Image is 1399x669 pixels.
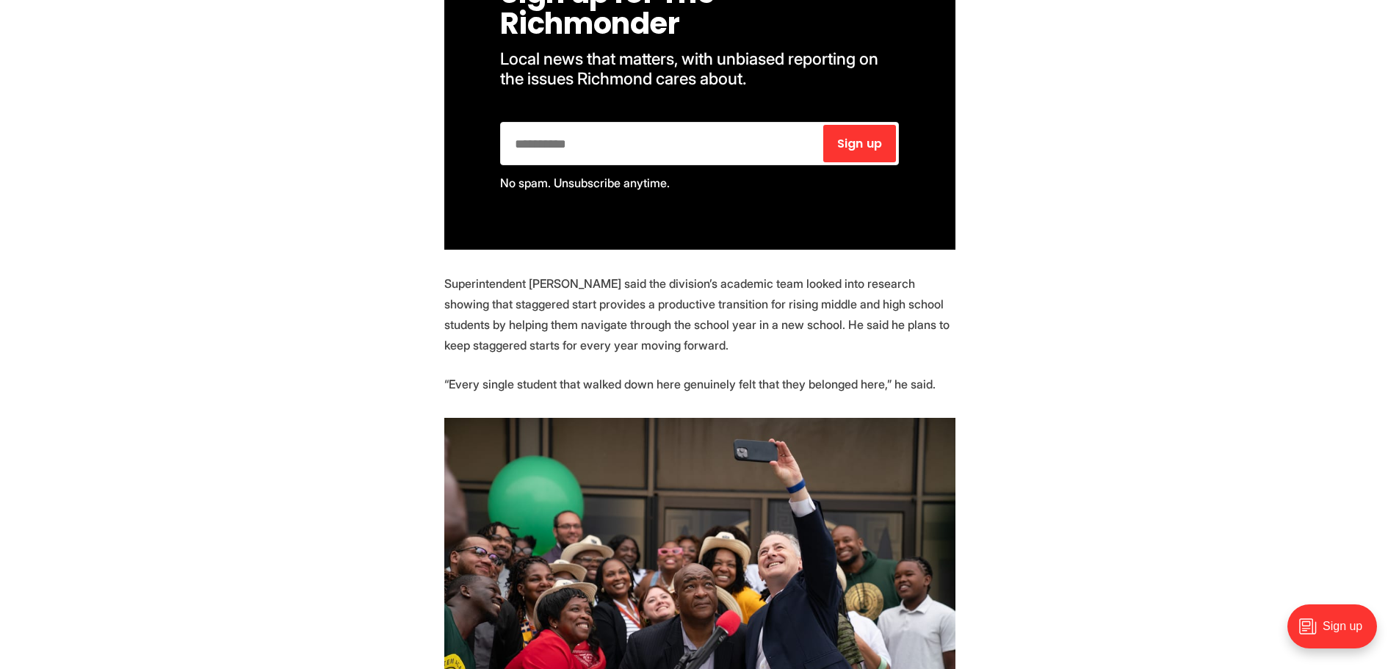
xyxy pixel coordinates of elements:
span: No spam. Unsubscribe anytime. [500,176,670,190]
p: “Every single student that walked down here genuinely felt that they belonged here,” he said. [444,374,955,394]
button: Sign up [823,125,897,162]
span: Local news that matters, with unbiased reporting on the issues Richmond cares about. [500,48,882,88]
p: Superintendent [PERSON_NAME] said the division’s academic team looked into research showing that ... [444,273,955,355]
span: Sign up [837,138,882,150]
iframe: portal-trigger [1275,597,1399,669]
